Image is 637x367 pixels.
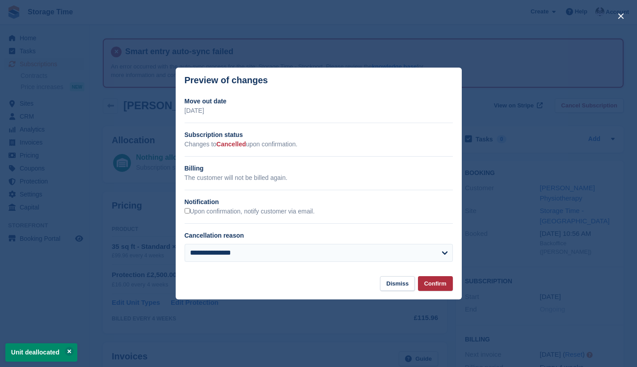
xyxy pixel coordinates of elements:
input: Upon confirmation, notify customer via email. [185,208,190,213]
h2: Billing [185,164,453,173]
button: Confirm [418,276,453,291]
span: Cancelled [216,141,246,148]
label: Upon confirmation, notify customer via email. [185,208,315,216]
button: Dismiss [380,276,415,291]
button: close [614,9,628,23]
p: The customer will not be billed again. [185,173,453,183]
h2: Subscription status [185,130,453,140]
p: Preview of changes [185,75,268,85]
h2: Notification [185,197,453,207]
p: [DATE] [185,106,453,115]
p: Unit deallocated [5,343,77,362]
label: Cancellation reason [185,232,244,239]
p: Changes to upon confirmation. [185,140,453,149]
h2: Move out date [185,97,453,106]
